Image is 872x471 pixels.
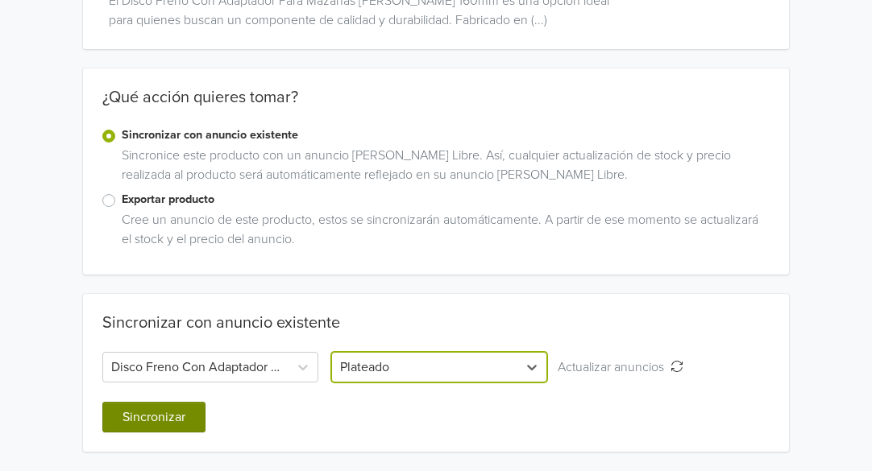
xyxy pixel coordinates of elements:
div: Cree un anuncio de este producto, estos se sincronizarán automáticamente. A partir de ese momento... [115,210,770,255]
label: Exportar producto [122,191,770,209]
div: Sincronizar con anuncio existente [102,313,340,333]
div: ¿Qué acción quieres tomar? [83,88,790,126]
button: Sincronizar [102,402,206,432]
div: Sincronice este producto con un anuncio [PERSON_NAME] Libre. Así, cualquier actualización de stoc... [115,146,770,191]
button: Actualizar anuncios [547,352,694,382]
label: Sincronizar con anuncio existente [122,126,770,144]
span: Actualizar anuncios [558,359,671,375]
